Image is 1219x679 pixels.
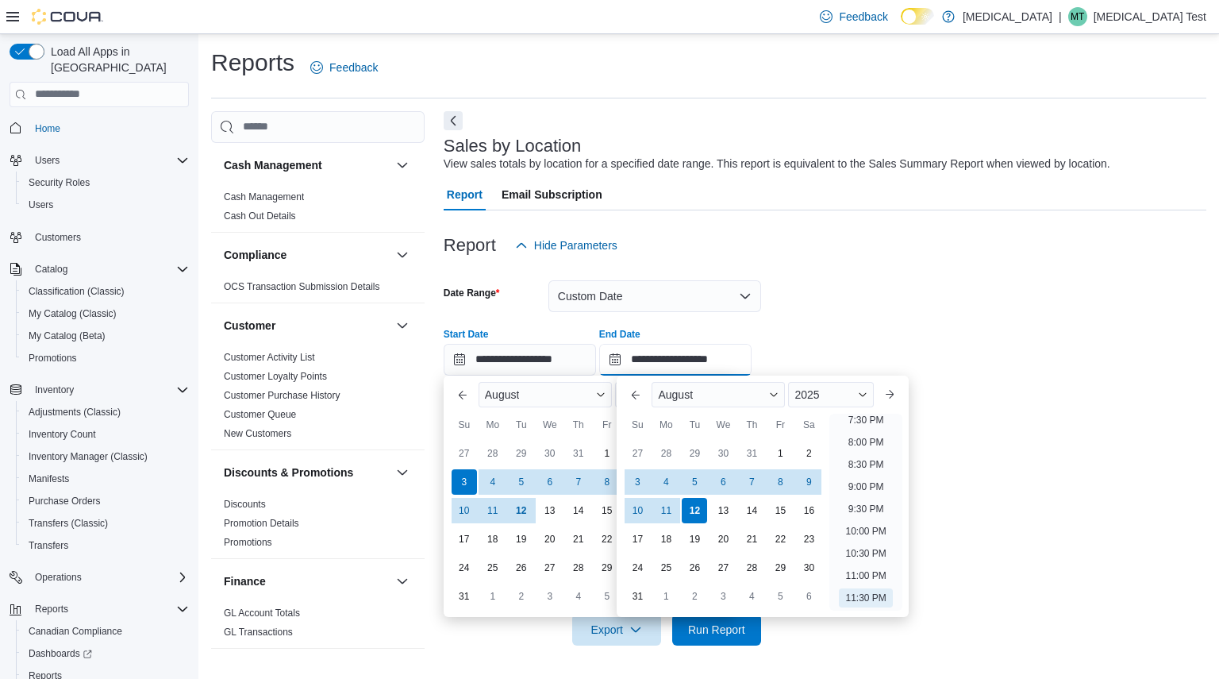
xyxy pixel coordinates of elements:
div: day-8 [594,469,620,495]
button: Users [29,151,66,170]
span: Feedback [329,60,378,75]
a: Inventory Count [22,425,102,444]
a: Promotions [22,349,83,368]
a: Purchase Orders [22,492,107,511]
span: Hide Parameters [534,237,617,253]
a: Canadian Compliance [22,622,129,641]
button: Inventory Manager (Classic) [16,446,195,468]
span: Purchase Orders [29,495,101,507]
div: day-19 [509,527,534,552]
div: Finance [211,604,425,648]
p: | [1059,7,1062,26]
div: day-18 [480,527,506,552]
button: Operations [29,568,88,587]
div: day-13 [537,498,563,523]
div: Su [625,412,650,438]
button: Run Report [672,614,761,646]
a: Transfers (Classic) [22,514,114,533]
button: Finance [393,572,412,591]
span: Inventory [29,380,189,399]
ul: Time [829,414,902,611]
span: Inventory Count [22,425,189,444]
p: [MEDICAL_DATA] [963,7,1052,26]
div: Su [452,412,477,438]
div: day-23 [796,527,821,552]
h3: Discounts & Promotions [224,465,353,480]
button: Security Roles [16,172,195,194]
div: day-16 [796,498,821,523]
span: 2025 [794,388,819,401]
div: day-27 [710,555,736,581]
div: day-24 [452,555,477,581]
button: Catalog [3,258,195,280]
div: day-17 [625,527,650,552]
div: day-4 [480,469,506,495]
button: Compliance [224,247,390,263]
a: Feedback [304,52,384,83]
a: Adjustments (Classic) [22,403,127,422]
span: Manifests [22,469,189,488]
span: Catalog [35,263,67,276]
div: day-27 [537,555,563,581]
a: Manifests [22,469,75,488]
div: Button. Open the month selector. August is currently selected. [652,382,785,407]
span: Transfers [22,536,189,555]
div: Button. Open the year selector. 2025 is currently selected. [788,382,873,407]
span: Users [35,154,60,167]
span: Email Subscription [502,179,602,210]
div: day-31 [452,584,477,609]
span: Customers [35,231,81,244]
div: day-6 [710,469,736,495]
span: Dashboards [29,647,92,660]
div: day-29 [594,555,620,581]
span: My Catalog (Beta) [29,330,106,342]
div: day-14 [566,498,591,523]
span: Canadian Compliance [22,622,189,641]
div: day-21 [566,527,591,552]
div: Fr [594,412,620,438]
a: Transfers [22,536,75,555]
button: Canadian Compliance [16,620,195,642]
span: My Catalog (Classic) [29,307,117,320]
div: day-8 [767,469,793,495]
span: GL Account Totals [224,607,300,619]
div: day-19 [682,527,707,552]
div: Mo [653,412,679,438]
button: Catalog [29,260,74,279]
div: day-4 [653,469,679,495]
button: Discounts & Promotions [393,463,412,482]
div: day-17 [452,527,477,552]
a: Cash Out Details [224,210,296,222]
h1: Reports [211,47,294,79]
button: Transfers (Classic) [16,512,195,534]
div: day-25 [653,555,679,581]
div: day-2 [509,584,534,609]
a: My Catalog (Beta) [22,326,112,345]
li: 9:00 PM [842,477,890,496]
div: day-3 [625,469,650,495]
span: Promotions [224,536,272,549]
div: Mo [480,412,506,438]
span: Users [29,151,189,170]
span: Customer Purchase History [224,389,340,402]
div: Tu [682,412,707,438]
div: day-30 [796,555,821,581]
button: Customers [3,226,195,249]
button: Next [444,111,463,130]
div: Button. Open the month selector. August is currently selected. [479,382,612,407]
span: Customer Loyalty Points [224,370,327,383]
a: Classification (Classic) [22,282,131,301]
button: Custom Date [548,280,761,312]
a: GL Transactions [224,627,293,638]
div: Button. Open the year selector. 2025 is currently selected. [615,382,700,407]
span: Security Roles [29,176,90,189]
span: My Catalog (Beta) [22,326,189,345]
button: Compliance [393,245,412,264]
div: day-29 [767,555,793,581]
button: Transfers [16,534,195,557]
a: GL Account Totals [224,608,300,619]
span: Promotions [22,349,189,368]
a: Customers [29,228,87,247]
span: Inventory Count [29,428,96,441]
div: day-20 [537,527,563,552]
